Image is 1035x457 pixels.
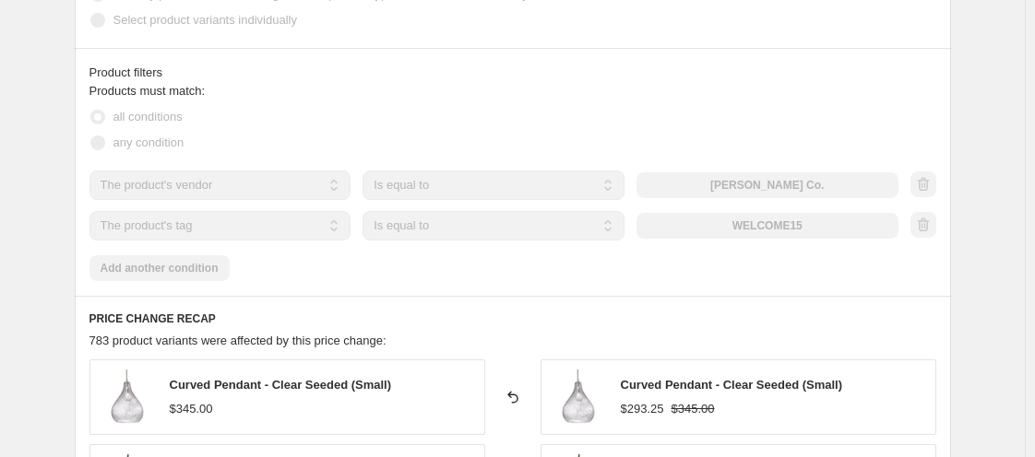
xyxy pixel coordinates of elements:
[672,400,715,418] strike: $345.00
[551,369,606,425] img: jamie-young-co-curved-pendant-clear-seeded-lighting-jamie-young-5curv-lgcl-688933008395-292348888...
[113,13,297,27] span: Select product variants individually
[621,378,843,392] span: Curved Pendant - Clear Seeded (Small)
[170,400,213,418] div: $345.00
[113,135,184,149] span: any condition
[113,110,183,123] span: all conditions
[89,64,936,82] div: Product filters
[100,369,155,425] img: jamie-young-co-curved-pendant-clear-seeded-lighting-jamie-young-5curv-lgcl-688933008395-292348888...
[89,311,936,326] h6: PRICE CHANGE RECAP
[621,400,664,418] div: $293.25
[89,334,387,347] span: 783 product variants were affected by this price change:
[170,378,392,392] span: Curved Pendant - Clear Seeded (Small)
[89,84,206,98] span: Products must match:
